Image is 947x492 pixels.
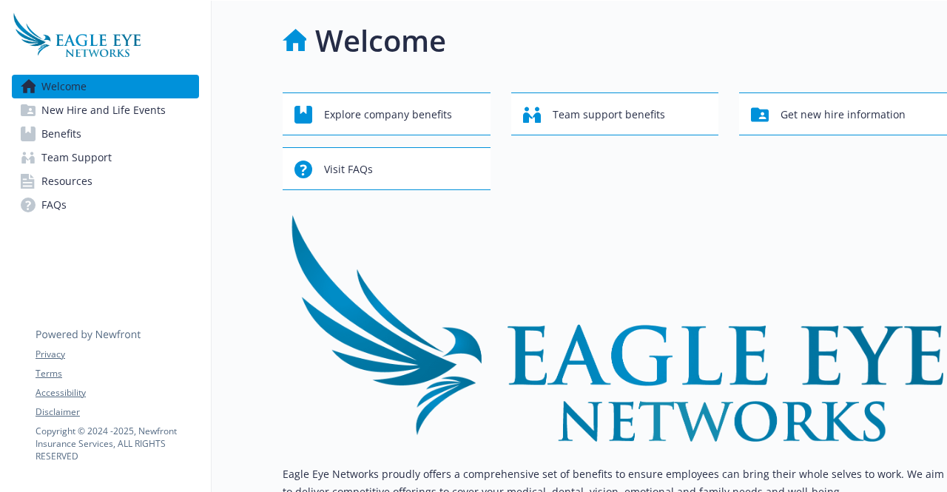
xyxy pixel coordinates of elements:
span: Get new hire information [781,101,906,129]
a: Resources [12,169,199,193]
span: Resources [41,169,92,193]
a: Privacy [36,348,198,361]
a: Team Support [12,146,199,169]
img: overview page banner [283,214,947,442]
span: Welcome [41,75,87,98]
a: Welcome [12,75,199,98]
span: Team support benefits [553,101,665,129]
p: Copyright © 2024 - 2025 , Newfront Insurance Services, ALL RIGHTS RESERVED [36,425,198,462]
a: Accessibility [36,386,198,400]
h1: Welcome [315,18,446,63]
a: Benefits [12,122,199,146]
a: New Hire and Life Events [12,98,199,122]
button: Visit FAQs [283,147,491,190]
span: Explore company benefits [324,101,452,129]
span: Team Support [41,146,112,169]
span: Benefits [41,122,81,146]
span: New Hire and Life Events [41,98,166,122]
span: FAQs [41,193,67,217]
button: Get new hire information [739,92,947,135]
a: Disclaimer [36,405,198,419]
button: Team support benefits [511,92,719,135]
span: Visit FAQs [324,155,373,183]
a: Terms [36,367,198,380]
button: Explore company benefits [283,92,491,135]
a: FAQs [12,193,199,217]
